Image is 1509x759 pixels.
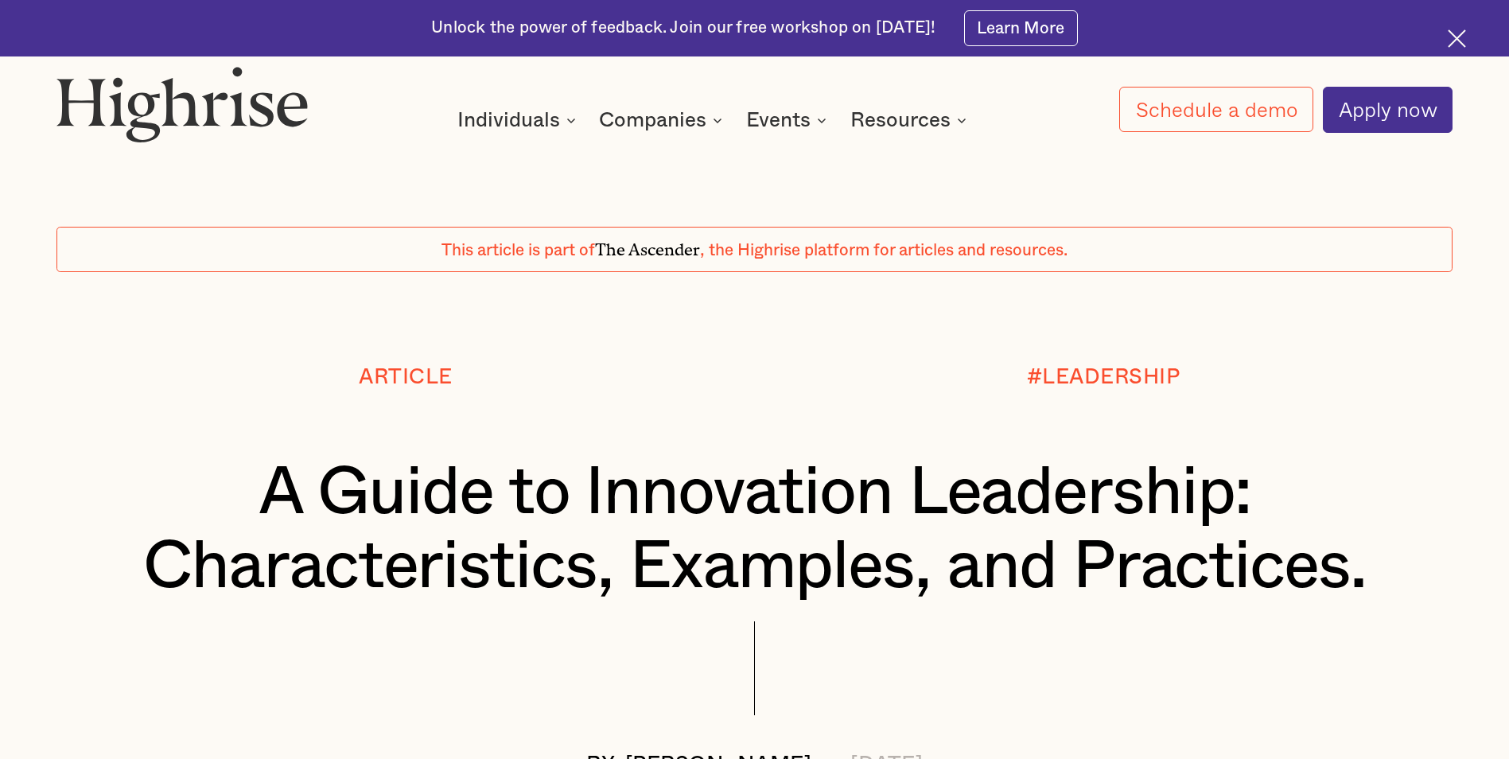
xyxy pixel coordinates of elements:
[1119,87,1313,132] a: Schedule a demo
[746,111,811,130] div: Events
[115,456,1394,604] h1: A Guide to Innovation Leadership: Characteristics, Examples, and Practices.
[457,111,581,130] div: Individuals
[746,111,831,130] div: Events
[599,111,706,130] div: Companies
[595,236,700,256] span: The Ascender
[1027,366,1180,389] div: #LEADERSHIP
[431,17,935,39] div: Unlock the power of feedback. Join our free workshop on [DATE]!
[457,111,560,130] div: Individuals
[56,66,309,142] img: Highrise logo
[359,366,453,389] div: Article
[1448,29,1466,48] img: Cross icon
[700,242,1068,259] span: , the Highrise platform for articles and resources.
[441,242,595,259] span: This article is part of
[850,111,971,130] div: Resources
[964,10,1078,46] a: Learn More
[1323,87,1453,133] a: Apply now
[850,111,951,130] div: Resources
[599,111,727,130] div: Companies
